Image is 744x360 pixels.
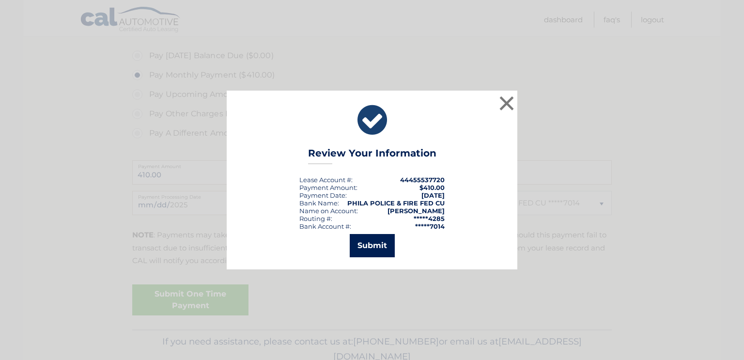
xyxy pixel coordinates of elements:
[497,94,516,113] button: ×
[299,207,358,215] div: Name on Account:
[299,191,345,199] span: Payment Date
[421,191,445,199] span: [DATE]
[299,215,332,222] div: Routing #:
[308,147,436,164] h3: Review Your Information
[387,207,445,215] strong: [PERSON_NAME]
[299,199,339,207] div: Bank Name:
[347,199,445,207] strong: PHILA POLICE & FIRE FED CU
[400,176,445,184] strong: 44455537720
[350,234,395,257] button: Submit
[299,176,353,184] div: Lease Account #:
[299,222,351,230] div: Bank Account #:
[299,184,357,191] div: Payment Amount:
[299,191,347,199] div: :
[419,184,445,191] span: $410.00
